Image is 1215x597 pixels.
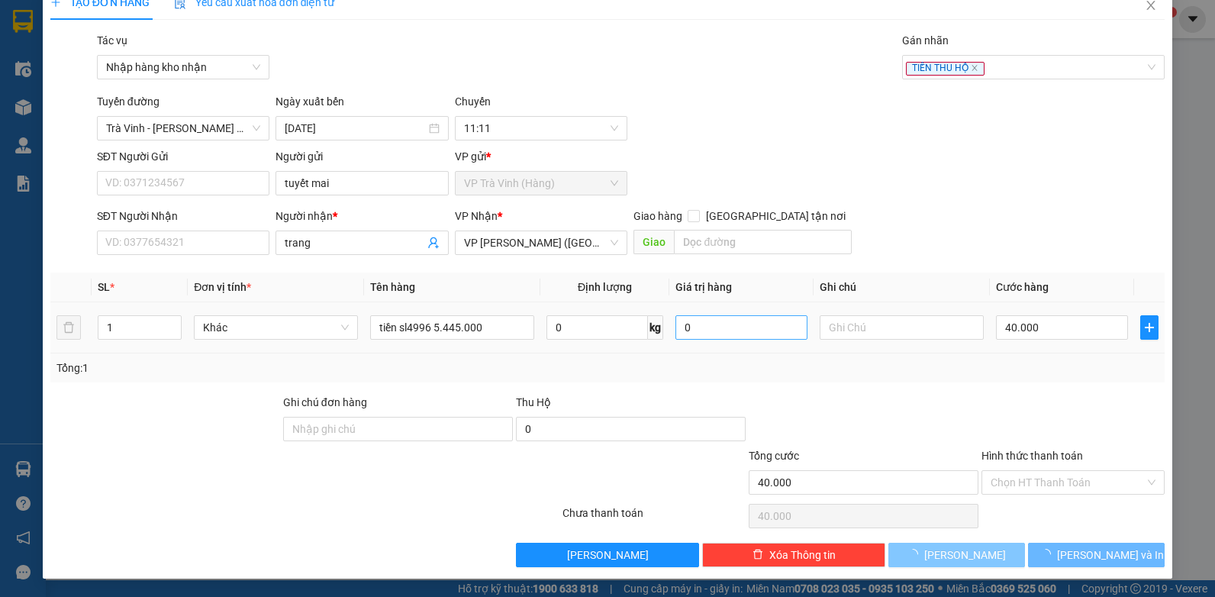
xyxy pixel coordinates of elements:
[814,273,990,302] th: Ghi chú
[1140,315,1159,340] button: plus
[40,99,131,114] span: KO BAO HƯ BỂ (
[370,315,534,340] input: VD: Bàn, Ghế
[1141,321,1158,334] span: plus
[567,547,649,563] span: [PERSON_NAME]
[97,148,270,165] div: SĐT Người Gửi
[106,117,261,140] span: Trà Vinh - Hồ Chí Minh (TIỀN HÀNG)
[194,281,251,293] span: Đơn vị tính
[888,543,1025,567] button: [PERSON_NAME]
[455,210,498,222] span: VP Nhận
[276,148,449,165] div: Người gửi
[902,34,949,47] label: Gán nhãn
[749,450,799,462] span: Tổng cước
[996,281,1049,293] span: Cước hàng
[464,231,619,254] span: VP Trần Phú (Hàng)
[702,543,885,567] button: deleteXóa Thông tin
[1028,543,1165,567] button: [PERSON_NAME] và In
[981,450,1083,462] label: Hình thức thanh toán
[283,417,513,441] input: Ghi chú đơn hàng
[674,230,851,254] input: Dọc đường
[769,547,836,563] span: Xóa Thông tin
[43,66,148,80] span: VP Trà Vinh (Hàng)
[907,549,924,560] span: loading
[6,30,180,59] span: VP [PERSON_NAME] ([GEOGRAPHIC_DATA]) -
[6,99,131,114] span: GIAO:
[561,505,747,531] div: Chưa thanh toán
[370,281,415,293] span: Tên hàng
[285,120,426,137] input: 13/10/2025
[464,172,619,195] span: VP Trà Vinh (Hàng)
[276,208,449,224] div: Người nhận
[971,64,978,72] span: close
[140,44,180,59] span: TRANG
[820,315,984,340] input: Ghi Chú
[633,210,682,222] span: Giao hàng
[648,315,663,340] span: kg
[516,396,551,408] span: Thu Hộ
[98,281,110,293] span: SL
[427,237,440,249] span: user-add
[6,30,223,59] p: GỬI:
[82,82,145,97] span: TUYẾT MAI
[51,8,177,23] strong: BIÊN NHẬN GỬI HÀNG
[455,93,628,116] div: Chuyến
[464,117,619,140] span: 11:11
[675,315,807,340] input: 0
[753,549,763,561] span: delete
[906,62,985,76] span: TIỀN THU HỘ
[276,93,449,116] div: Ngày xuất bến
[97,93,270,116] div: Tuyến đường
[675,281,732,293] span: Giá trị hàng
[56,360,470,376] div: Tổng: 1
[516,543,699,567] button: [PERSON_NAME]
[97,34,127,47] label: Tác vụ
[6,82,145,97] span: 0939098787 -
[1057,547,1164,563] span: [PERSON_NAME] và In
[203,316,349,339] span: Khác
[700,208,852,224] span: [GEOGRAPHIC_DATA] tận nơi
[6,66,223,80] p: NHẬN:
[106,56,261,79] span: Nhập hàng kho nhận
[633,230,674,254] span: Giao
[1040,549,1057,560] span: loading
[455,148,628,165] div: VP gửi
[56,315,81,340] button: delete
[283,396,367,408] label: Ghi chú đơn hàng
[924,547,1006,563] span: [PERSON_NAME]
[97,208,270,224] div: SĐT Người Nhận
[578,281,632,293] span: Định lượng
